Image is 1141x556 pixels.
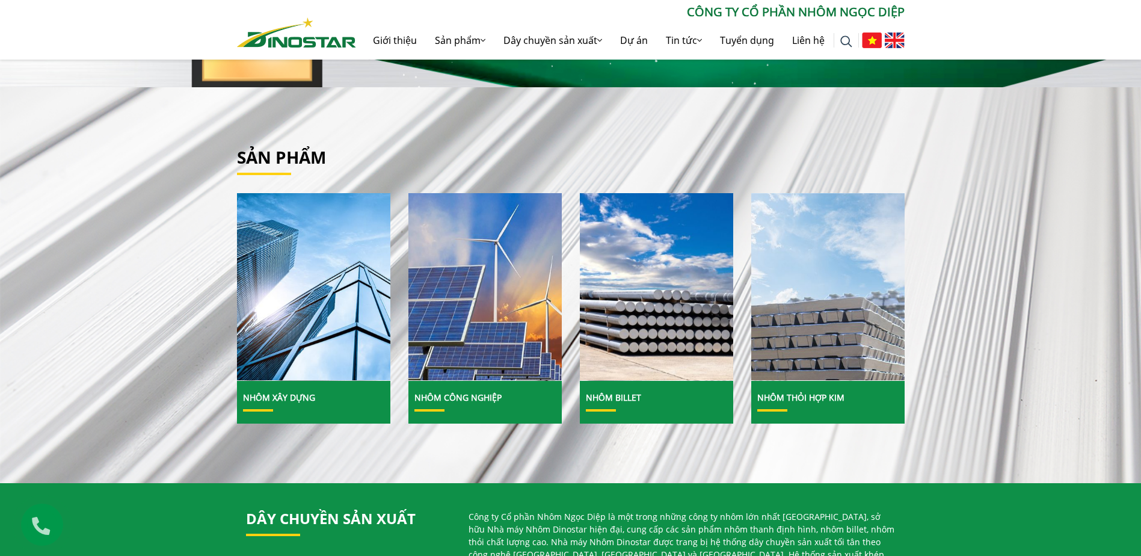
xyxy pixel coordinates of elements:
img: Nhôm Thỏi hợp kim [751,193,904,380]
a: Dự án [611,21,657,60]
a: Nhôm Công nghiệp [408,193,562,381]
a: Nhôm Công nghiệp [414,391,502,403]
a: Nhôm Billet [580,193,733,381]
img: Nhôm Xây dựng [236,193,390,380]
a: Nhôm Thỏi hợp kim [757,391,844,403]
a: Sản phẩm [426,21,494,60]
img: Nhôm Dinostar [237,17,356,48]
a: Nhôm Xây dựng [237,193,390,381]
a: Nhôm Billet [586,391,641,403]
p: CÔNG TY CỔ PHẦN NHÔM NGỌC DIỆP [356,3,905,21]
a: Tuyển dụng [711,21,783,60]
a: Nhôm Thỏi hợp kim [751,193,905,381]
img: search [840,36,852,48]
a: Dây chuyền sản xuất [246,508,416,528]
a: Nhôm Dinostar [237,15,356,47]
img: English [885,32,905,48]
img: Nhôm Billet [579,193,733,380]
a: Sản phẩm [237,146,326,168]
img: Tiếng Việt [862,32,882,48]
a: Tin tức [657,21,711,60]
a: Nhôm Xây dựng [243,391,315,403]
img: Nhôm Công nghiệp [408,193,561,380]
a: Dây chuyền sản xuất [494,21,611,60]
a: Liên hệ [783,21,834,60]
a: Giới thiệu [364,21,426,60]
